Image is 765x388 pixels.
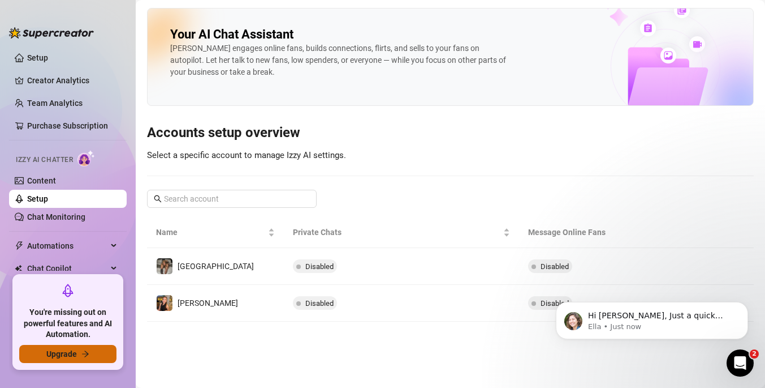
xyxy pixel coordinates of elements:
[77,150,95,167] img: AI Chatter
[178,299,238,308] span: [PERSON_NAME]
[178,262,254,271] span: [GEOGRAPHIC_DATA]
[284,217,518,248] th: Private Chats
[27,212,85,221] a: Chat Monitoring
[156,226,266,238] span: Name
[27,99,83,108] a: Team Analytics
[154,195,162,203] span: search
[157,258,172,274] img: India
[15,265,22,272] img: Chat Copilot
[305,299,334,308] span: Disabled
[27,117,118,135] a: Purchase Subscription
[15,241,24,250] span: thunderbolt
[147,150,346,160] span: Select a specific account to manage Izzy AI settings.
[727,349,754,377] iframe: Intercom live chat
[49,44,195,54] p: Message from Ella, sent Just now
[539,278,765,357] iframe: Intercom notifications message
[293,226,500,238] span: Private Chats
[541,262,569,271] span: Disabled
[170,27,293,42] h2: Your AI Chat Assistant
[16,155,73,165] span: Izzy AI Chatter
[305,262,334,271] span: Disabled
[519,217,676,248] th: Message Online Fans
[164,193,301,205] input: Search account
[157,295,172,311] img: Ivana
[27,194,48,203] a: Setup
[27,53,48,62] a: Setup
[61,284,75,297] span: rocket
[46,349,77,359] span: Upgrade
[81,350,89,358] span: arrow-right
[27,71,118,89] a: Creator Analytics
[750,349,759,359] span: 2
[19,345,116,363] button: Upgradearrow-right
[147,217,284,248] th: Name
[170,42,509,78] div: [PERSON_NAME] engages online fans, builds connections, flirts, and sells to your fans on autopilo...
[27,176,56,185] a: Content
[27,259,107,278] span: Chat Copilot
[9,27,94,39] img: logo-BBDzfeDw.svg
[19,307,116,340] span: You're missing out on powerful features and AI Automation.
[49,33,194,121] span: Hi [PERSON_NAME], Just a quick heads-up—your supercreator trial expired a few days ago, and we’ve...
[27,237,107,255] span: Automations
[147,124,754,142] h3: Accounts setup overview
